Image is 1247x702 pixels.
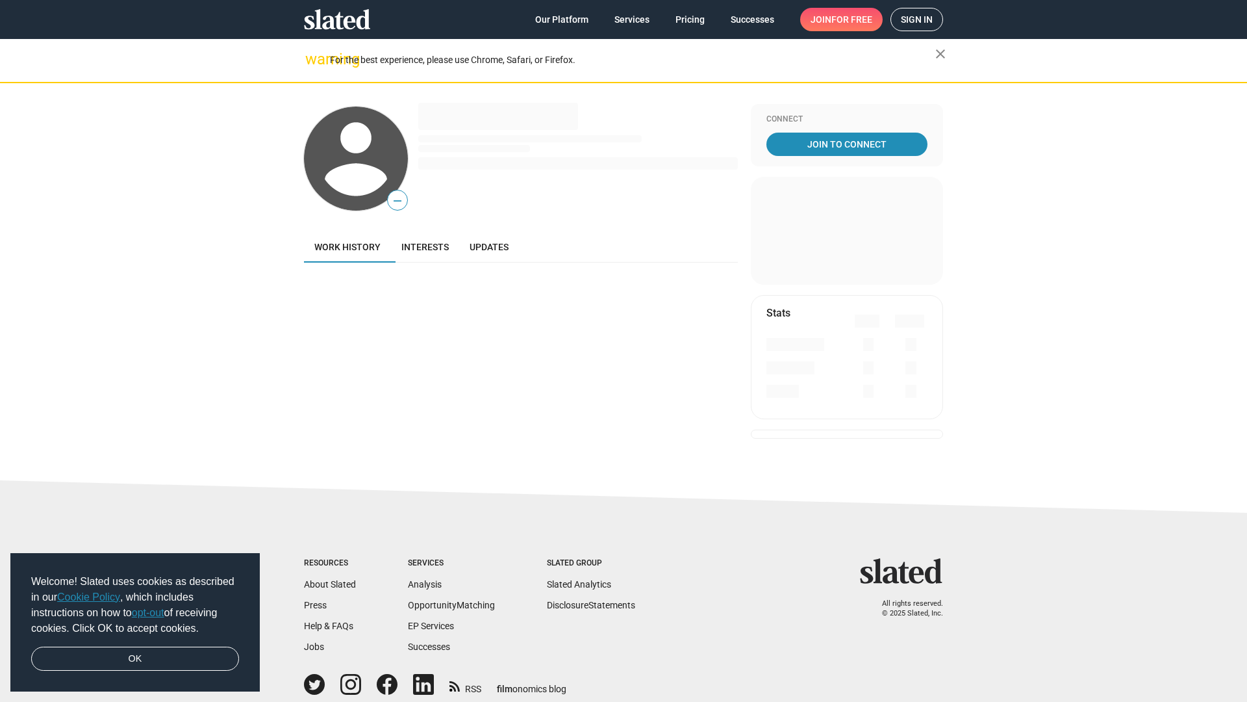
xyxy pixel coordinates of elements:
[31,647,239,671] a: dismiss cookie message
[766,306,790,320] mat-card-title: Stats
[497,673,566,695] a: filmonomics blog
[391,231,459,263] a: Interests
[547,558,635,569] div: Slated Group
[604,8,660,31] a: Services
[388,192,407,209] span: —
[408,558,495,569] div: Services
[614,8,649,31] span: Services
[901,8,933,31] span: Sign in
[665,8,715,31] a: Pricing
[547,579,611,590] a: Slated Analytics
[766,114,927,125] div: Connect
[800,8,883,31] a: Joinfor free
[459,231,519,263] a: Updates
[547,600,635,610] a: DisclosureStatements
[408,642,450,652] a: Successes
[449,675,481,695] a: RSS
[831,8,872,31] span: for free
[304,642,324,652] a: Jobs
[304,231,391,263] a: Work history
[401,242,449,252] span: Interests
[304,579,356,590] a: About Slated
[497,684,512,694] span: film
[868,599,943,618] p: All rights reserved. © 2025 Slated, Inc.
[675,8,705,31] span: Pricing
[132,607,164,618] a: opt-out
[304,558,356,569] div: Resources
[535,8,588,31] span: Our Platform
[57,591,120,603] a: Cookie Policy
[305,51,321,67] mat-icon: warning
[769,133,925,156] span: Join To Connect
[933,46,948,62] mat-icon: close
[731,8,774,31] span: Successes
[304,600,327,610] a: Press
[811,8,872,31] span: Join
[766,133,927,156] a: Join To Connect
[408,600,495,610] a: OpportunityMatching
[408,579,442,590] a: Analysis
[890,8,943,31] a: Sign in
[408,621,454,631] a: EP Services
[314,242,381,252] span: Work history
[10,553,260,692] div: cookieconsent
[330,51,935,69] div: For the best experience, please use Chrome, Safari, or Firefox.
[470,242,509,252] span: Updates
[720,8,785,31] a: Successes
[525,8,599,31] a: Our Platform
[304,621,353,631] a: Help & FAQs
[31,574,239,636] span: Welcome! Slated uses cookies as described in our , which includes instructions on how to of recei...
